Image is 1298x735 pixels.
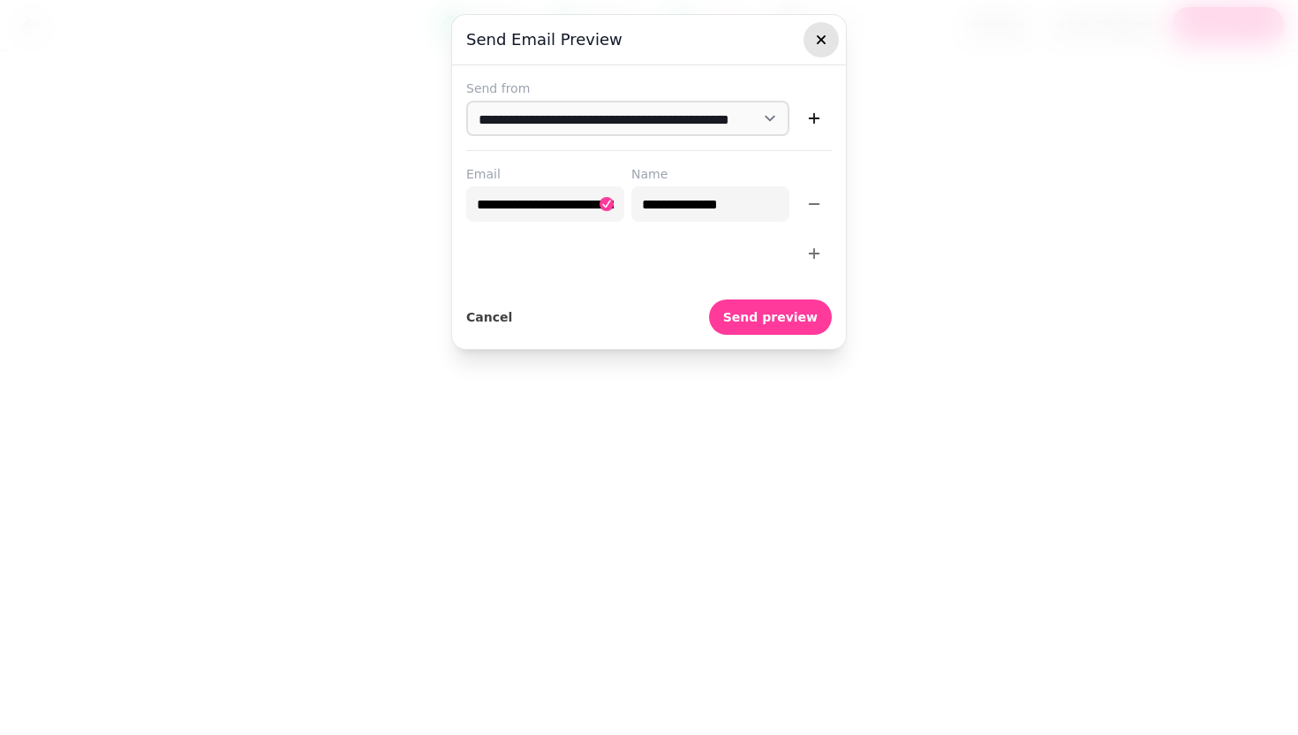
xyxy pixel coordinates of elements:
button: Send preview [709,299,832,335]
label: Email [466,165,624,183]
label: Name [631,165,789,183]
span: Send preview [723,311,818,323]
span: Cancel [466,311,512,323]
h3: Send email preview [466,29,832,50]
label: Send from [466,80,832,97]
button: Cancel [466,299,512,335]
